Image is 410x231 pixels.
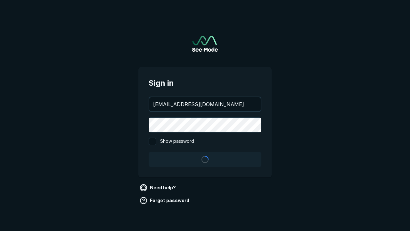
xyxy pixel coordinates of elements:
img: See-Mode Logo [192,36,218,52]
a: Go to sign in [192,36,218,52]
a: Forgot password [138,195,192,206]
span: Sign in [149,77,261,89]
a: Need help? [138,183,178,193]
input: your@email.com [149,97,261,111]
span: Show password [160,138,194,145]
